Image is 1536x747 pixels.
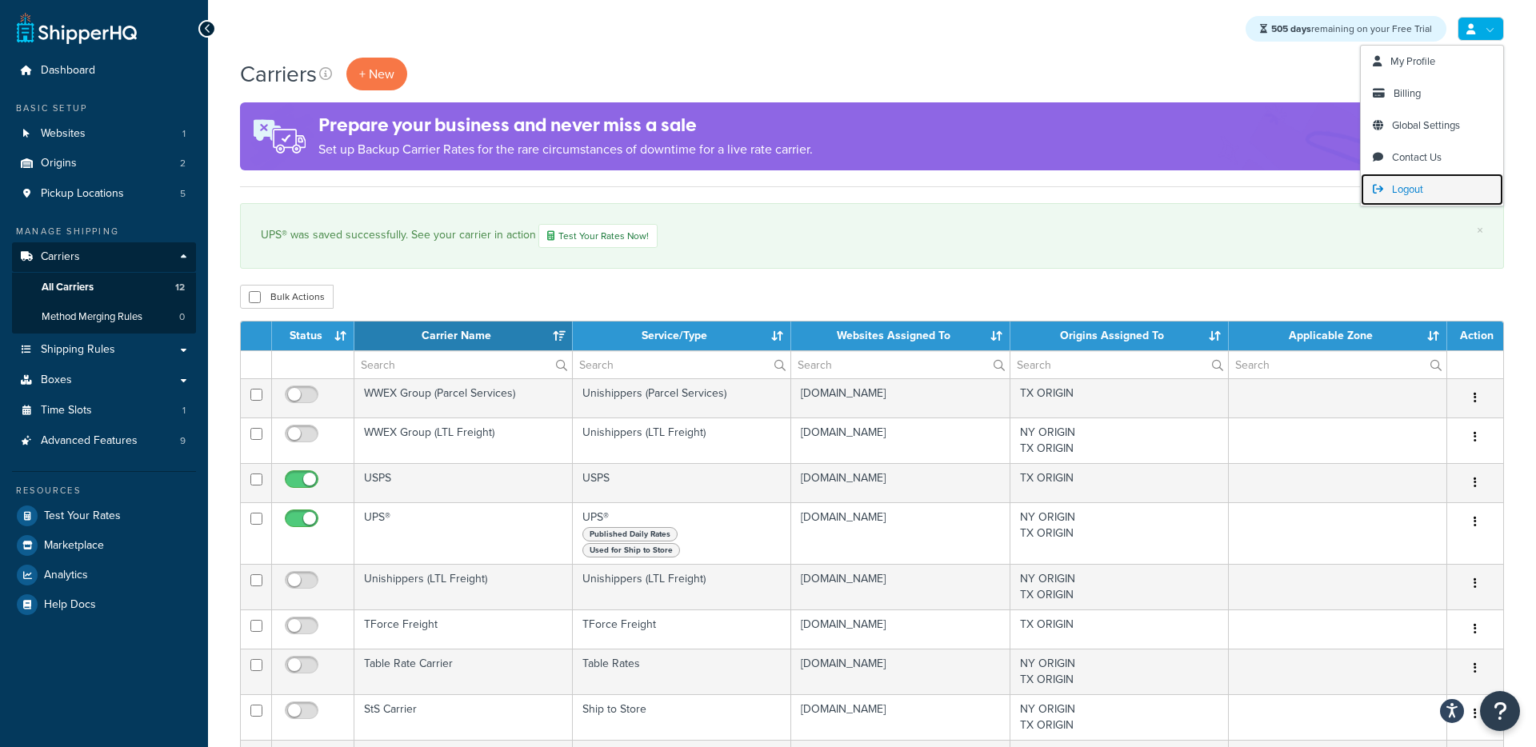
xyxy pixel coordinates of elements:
[272,322,354,350] th: Status: activate to sort column ascending
[12,119,196,149] a: Websites 1
[791,417,1010,463] td: [DOMAIN_NAME]
[12,119,196,149] li: Websites
[1010,417,1229,463] td: NY ORIGIN TX ORIGIN
[1246,16,1446,42] div: remaining on your Free Trial
[12,531,196,560] a: Marketplace
[1271,22,1311,36] strong: 505 days
[791,502,1010,564] td: [DOMAIN_NAME]
[573,322,791,350] th: Service/Type: activate to sort column ascending
[12,242,196,334] li: Carriers
[182,127,186,141] span: 1
[12,426,196,456] li: Advanced Features
[1010,322,1229,350] th: Origins Assigned To: activate to sort column ascending
[573,649,791,694] td: Table Rates
[354,417,573,463] td: WWEX Group (LTL Freight)
[1394,86,1421,101] span: Billing
[12,590,196,619] a: Help Docs
[12,302,196,332] a: Method Merging Rules 0
[179,310,185,324] span: 0
[12,225,196,238] div: Manage Shipping
[12,366,196,395] a: Boxes
[12,242,196,272] a: Carriers
[791,564,1010,609] td: [DOMAIN_NAME]
[12,149,196,178] li: Origins
[791,351,1010,378] input: Search
[1010,502,1229,564] td: NY ORIGIN TX ORIGIN
[354,378,573,417] td: WWEX Group (Parcel Services)
[354,609,573,649] td: TForce Freight
[791,378,1010,417] td: [DOMAIN_NAME]
[182,404,186,417] span: 1
[180,187,186,201] span: 5
[354,322,573,350] th: Carrier Name: activate to sort column ascending
[354,694,573,740] td: StS Carrier
[791,609,1010,649] td: [DOMAIN_NAME]
[41,343,115,357] span: Shipping Rules
[41,373,72,387] span: Boxes
[791,694,1010,740] td: [DOMAIN_NAME]
[1010,564,1229,609] td: NY ORIGIN TX ORIGIN
[44,569,88,582] span: Analytics
[354,564,573,609] td: Unishippers (LTL Freight)
[573,351,790,378] input: Search
[12,179,196,209] a: Pickup Locations 5
[1010,649,1229,694] td: NY ORIGIN TX ORIGIN
[41,157,77,170] span: Origins
[1361,78,1503,110] li: Billing
[573,694,791,740] td: Ship to Store
[354,463,573,502] td: USPS
[1010,609,1229,649] td: TX ORIGIN
[261,224,1483,248] div: UPS® was saved successfully. See your carrier in action
[42,310,142,324] span: Method Merging Rules
[573,378,791,417] td: Unishippers (Parcel Services)
[318,112,813,138] h4: Prepare your business and never miss a sale
[12,302,196,332] li: Method Merging Rules
[12,56,196,86] a: Dashboard
[1361,110,1503,142] a: Global Settings
[1010,378,1229,417] td: TX ORIGIN
[41,64,95,78] span: Dashboard
[180,434,186,448] span: 9
[573,502,791,564] td: UPS®
[240,285,334,309] button: Bulk Actions
[41,404,92,417] span: Time Slots
[1229,322,1447,350] th: Applicable Zone: activate to sort column ascending
[573,564,791,609] td: Unishippers (LTL Freight)
[41,187,124,201] span: Pickup Locations
[354,351,572,378] input: Search
[12,149,196,178] a: Origins 2
[12,396,196,425] li: Time Slots
[41,434,138,448] span: Advanced Features
[1392,182,1423,197] span: Logout
[1361,174,1503,206] a: Logout
[354,502,573,564] td: UPS®
[573,609,791,649] td: TForce Freight
[1010,351,1228,378] input: Search
[17,12,137,44] a: ShipperHQ Home
[12,335,196,365] a: Shipping Rules
[354,649,573,694] td: Table Rate Carrier
[1447,322,1503,350] th: Action
[538,224,658,248] a: Test Your Rates Now!
[791,649,1010,694] td: [DOMAIN_NAME]
[180,157,186,170] span: 2
[175,281,185,294] span: 12
[12,501,196,530] li: Test Your Rates
[582,527,678,541] span: Published Daily Rates
[12,561,196,589] li: Analytics
[1010,463,1229,502] td: TX ORIGIN
[12,426,196,456] a: Advanced Features 9
[44,539,104,553] span: Marketplace
[12,273,196,302] a: All Carriers 12
[44,509,121,523] span: Test Your Rates
[1392,118,1460,133] span: Global Settings
[41,127,86,141] span: Websites
[1361,142,1503,174] a: Contact Us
